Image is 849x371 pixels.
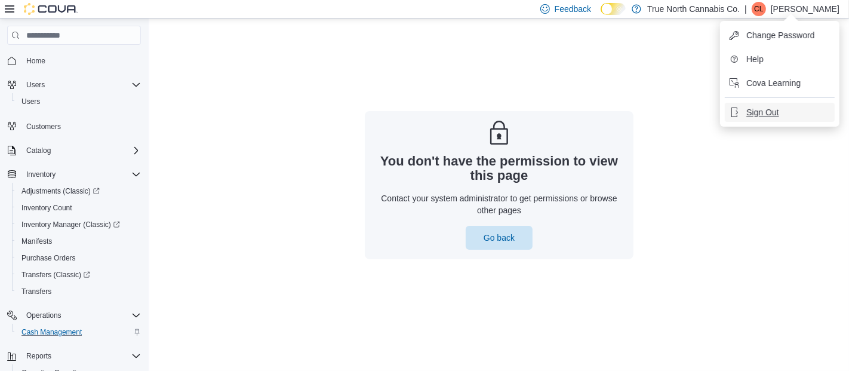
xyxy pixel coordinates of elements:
[26,80,45,90] span: Users
[2,166,146,183] button: Inventory
[484,232,515,244] span: Go back
[21,54,50,68] a: Home
[21,167,141,182] span: Inventory
[647,2,740,16] p: True North Cannabis Co.
[21,167,60,182] button: Inventory
[746,77,801,89] span: Cova Learning
[725,103,835,122] button: Sign Out
[21,349,141,363] span: Reports
[725,26,835,45] button: Change Password
[745,2,747,16] p: |
[21,327,82,337] span: Cash Management
[2,307,146,324] button: Operations
[2,76,146,93] button: Users
[752,2,766,16] div: Christina Lachance
[21,270,90,280] span: Transfers (Classic)
[21,143,141,158] span: Catalog
[746,53,764,65] span: Help
[17,184,104,198] a: Adjustments (Classic)
[17,184,141,198] span: Adjustments (Classic)
[17,251,141,265] span: Purchase Orders
[21,308,66,323] button: Operations
[601,3,626,16] input: Dark Mode
[21,78,141,92] span: Users
[21,143,56,158] button: Catalog
[17,94,141,109] span: Users
[2,142,146,159] button: Catalog
[17,284,56,299] a: Transfers
[21,287,51,296] span: Transfers
[21,118,141,133] span: Customers
[601,15,601,16] span: Dark Mode
[2,52,146,69] button: Home
[21,186,100,196] span: Adjustments (Classic)
[12,324,146,341] button: Cash Management
[26,351,51,361] span: Reports
[2,117,146,134] button: Customers
[12,93,146,110] button: Users
[12,283,146,300] button: Transfers
[21,349,56,363] button: Reports
[754,2,763,16] span: CL
[17,268,141,282] span: Transfers (Classic)
[26,122,61,131] span: Customers
[17,325,141,339] span: Cash Management
[12,216,146,233] a: Inventory Manager (Classic)
[746,106,779,118] span: Sign Out
[17,217,125,232] a: Inventory Manager (Classic)
[2,348,146,364] button: Reports
[21,203,72,213] span: Inventory Count
[17,217,141,232] span: Inventory Manager (Classic)
[374,154,624,183] h3: You don't have the permission to view this page
[12,183,146,200] a: Adjustments (Classic)
[746,29,814,41] span: Change Password
[26,146,51,155] span: Catalog
[771,2,839,16] p: [PERSON_NAME]
[725,73,835,93] button: Cova Learning
[17,325,87,339] a: Cash Management
[466,226,533,250] button: Go back
[17,201,77,215] a: Inventory Count
[21,97,40,106] span: Users
[21,308,141,323] span: Operations
[26,56,45,66] span: Home
[21,53,141,68] span: Home
[24,3,78,15] img: Cova
[26,170,56,179] span: Inventory
[17,284,141,299] span: Transfers
[21,220,120,229] span: Inventory Manager (Classic)
[17,234,141,249] span: Manifests
[12,233,146,250] button: Manifests
[21,78,50,92] button: Users
[21,119,66,134] a: Customers
[12,200,146,216] button: Inventory Count
[17,251,81,265] a: Purchase Orders
[374,192,624,216] p: Contact your system administrator to get permissions or browse other pages
[26,311,61,320] span: Operations
[12,250,146,266] button: Purchase Orders
[17,94,45,109] a: Users
[17,234,57,249] a: Manifests
[12,266,146,283] a: Transfers (Classic)
[21,237,52,246] span: Manifests
[17,268,95,282] a: Transfers (Classic)
[555,3,591,15] span: Feedback
[21,253,76,263] span: Purchase Orders
[17,201,141,215] span: Inventory Count
[725,50,835,69] button: Help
